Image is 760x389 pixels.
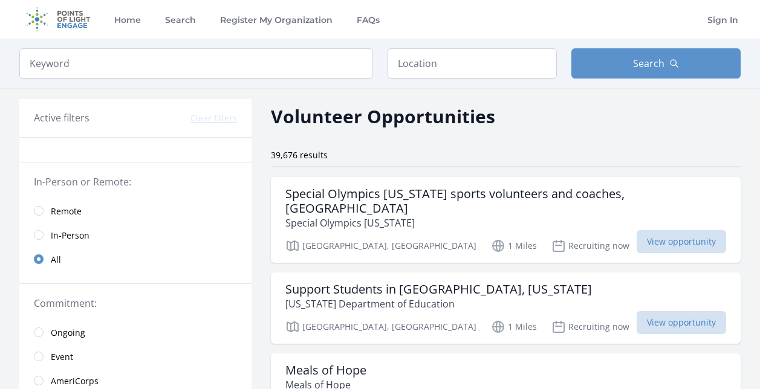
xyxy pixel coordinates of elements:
span: Search [633,56,664,71]
a: In-Person [19,223,252,247]
h3: Active filters [34,111,89,125]
h3: Special Olympics [US_STATE] sports volunteers and coaches, [GEOGRAPHIC_DATA] [285,187,726,216]
a: Ongoing [19,320,252,344]
button: Clear filters [190,112,237,124]
span: AmeriCorps [51,375,99,387]
a: Special Olympics [US_STATE] sports volunteers and coaches, [GEOGRAPHIC_DATA] Special Olympics [US... [271,177,741,263]
p: Special Olympics [US_STATE] [285,216,726,230]
span: Event [51,351,73,363]
p: 1 Miles [491,320,537,334]
span: 39,676 results [271,149,328,161]
span: In-Person [51,230,89,242]
span: View opportunity [637,311,726,334]
p: [GEOGRAPHIC_DATA], [GEOGRAPHIC_DATA] [285,239,476,253]
legend: Commitment: [34,296,237,310]
a: All [19,247,252,271]
p: 1 Miles [491,239,537,253]
h3: Meals of Hope [285,363,366,378]
h3: Support Students in [GEOGRAPHIC_DATA], [US_STATE] [285,282,592,297]
p: [GEOGRAPHIC_DATA], [GEOGRAPHIC_DATA] [285,320,476,334]
input: Location [388,48,557,79]
span: All [51,254,61,266]
a: Support Students in [GEOGRAPHIC_DATA], [US_STATE] [US_STATE] Department of Education [GEOGRAPHIC_... [271,272,741,344]
p: [US_STATE] Department of Education [285,297,592,311]
input: Keyword [19,48,373,79]
span: Remote [51,205,82,217]
a: Remote [19,199,252,223]
p: Recruiting now [551,320,629,334]
span: Ongoing [51,327,85,339]
p: Recruiting now [551,239,629,253]
h2: Volunteer Opportunities [271,103,495,130]
legend: In-Person or Remote: [34,175,237,189]
a: Event [19,344,252,368]
button: Search [571,48,741,79]
span: View opportunity [637,230,726,253]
